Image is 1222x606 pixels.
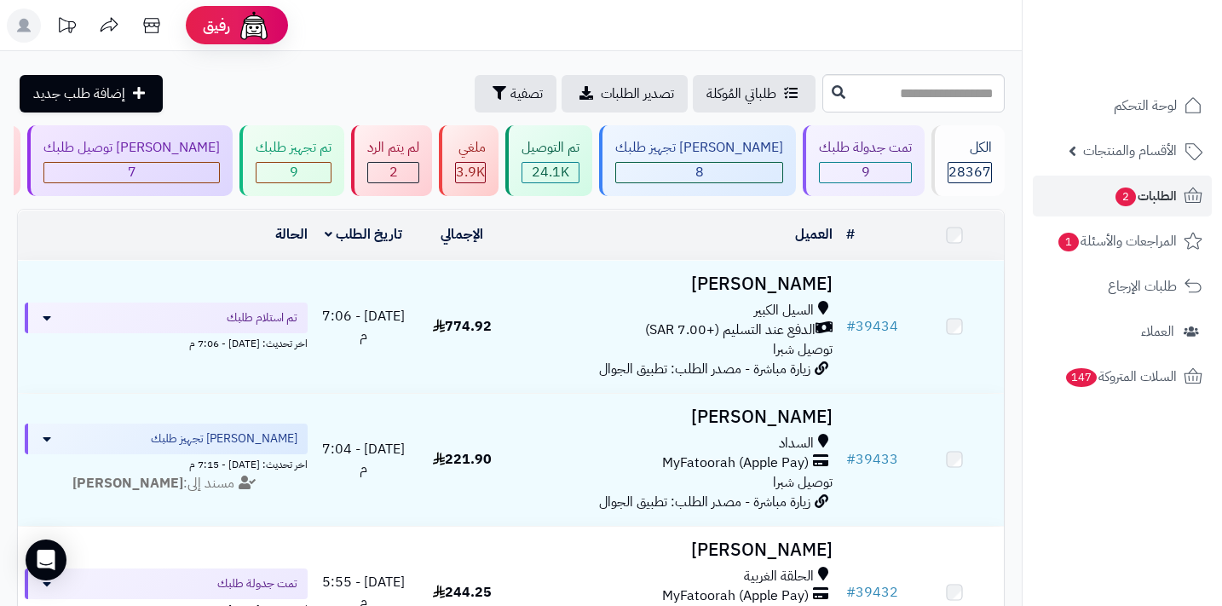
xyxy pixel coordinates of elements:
span: 1 [1058,232,1079,251]
span: الأقسام والمنتجات [1083,139,1177,163]
a: #39432 [846,582,898,603]
span: # [846,316,856,337]
h3: [PERSON_NAME] [518,407,833,427]
span: 8 [695,162,704,182]
span: 774.92 [433,316,492,337]
span: زيارة مباشرة - مصدر الطلب: تطبيق الجوال [599,359,810,379]
span: 147 [1065,367,1098,387]
a: الإجمالي [441,224,483,245]
span: تصدير الطلبات [601,84,674,104]
a: تصدير الطلبات [562,75,688,113]
span: 28367 [948,162,991,182]
a: طلباتي المُوكلة [693,75,816,113]
strong: [PERSON_NAME] [72,473,183,493]
a: العميل [795,224,833,245]
span: [DATE] - 7:04 م [322,439,405,479]
span: رفيق [203,15,230,36]
span: MyFatoorah (Apple Pay) [662,586,809,606]
div: 3875 [456,163,485,182]
a: تحديثات المنصة [45,9,88,47]
div: 2 [368,163,418,182]
button: تصفية [475,75,556,113]
span: طلباتي المُوكلة [706,84,776,104]
div: تم تجهيز طلبك [256,138,331,158]
a: [PERSON_NAME] توصيل طلبك 7 [24,125,236,196]
span: المراجعات والأسئلة [1057,229,1177,253]
span: الحلقة الغربية [744,567,814,586]
span: [PERSON_NAME] تجهيز طلبك [151,430,297,447]
span: إضافة طلب جديد [33,84,125,104]
div: اخر تحديث: [DATE] - 7:15 م [25,454,308,472]
span: [DATE] - 7:06 م [322,306,405,346]
span: الطلبات [1114,184,1177,208]
div: 9 [257,163,331,182]
a: تم التوصيل 24.1K [502,125,596,196]
span: 9 [862,162,870,182]
span: السيل الكبير [754,301,814,320]
span: MyFatoorah (Apple Pay) [662,453,809,473]
div: اخر تحديث: [DATE] - 7:06 م [25,333,308,351]
h3: [PERSON_NAME] [518,274,833,294]
span: لوحة التحكم [1114,94,1177,118]
a: لوحة التحكم [1033,85,1212,126]
div: الكل [948,138,992,158]
span: الدفع عند التسليم (+7.00 SAR) [645,320,816,340]
span: تم استلام طلبك [227,309,297,326]
a: الحالة [275,224,308,245]
a: تم تجهيز طلبك 9 [236,125,348,196]
h3: [PERSON_NAME] [518,540,833,560]
a: المراجعات والأسئلة1 [1033,221,1212,262]
div: [PERSON_NAME] توصيل طلبك [43,138,220,158]
a: [PERSON_NAME] تجهيز طلبك 8 [596,125,799,196]
a: الكل28367 [928,125,1008,196]
span: 2 [1115,187,1136,206]
span: 244.25 [433,582,492,603]
a: تاريخ الطلب [325,224,402,245]
a: #39434 [846,316,898,337]
span: زيارة مباشرة - مصدر الطلب: تطبيق الجوال [599,492,810,512]
div: لم يتم الرد [367,138,419,158]
div: 9 [820,163,911,182]
div: 7 [44,163,219,182]
span: العملاء [1141,320,1174,343]
span: تمت جدولة طلبك [217,575,297,592]
div: Open Intercom Messenger [26,540,66,580]
span: تصفية [510,84,543,104]
div: مسند إلى: [12,474,320,493]
span: السداد [779,434,814,453]
span: 3.9K [456,162,485,182]
div: تمت جدولة طلبك [819,138,912,158]
span: 2 [389,162,398,182]
span: توصيل شبرا [773,472,833,493]
span: # [846,582,856,603]
a: تمت جدولة طلبك 9 [799,125,928,196]
a: الطلبات2 [1033,176,1212,216]
div: ملغي [455,138,486,158]
img: logo-2.png [1106,32,1206,68]
span: # [846,449,856,470]
span: 24.1K [532,162,569,182]
span: 221.90 [433,449,492,470]
span: 7 [128,162,136,182]
div: تم التوصيل [522,138,579,158]
div: [PERSON_NAME] تجهيز طلبك [615,138,783,158]
a: العملاء [1033,311,1212,352]
div: 24080 [522,163,579,182]
a: # [846,224,855,245]
a: طلبات الإرجاع [1033,266,1212,307]
a: #39433 [846,449,898,470]
span: توصيل شبرا [773,339,833,360]
span: طلبات الإرجاع [1108,274,1177,298]
div: 8 [616,163,782,182]
img: ai-face.png [237,9,271,43]
span: السلات المتروكة [1064,365,1177,389]
a: لم يتم الرد 2 [348,125,435,196]
a: ملغي 3.9K [435,125,502,196]
a: السلات المتروكة147 [1033,356,1212,397]
span: 9 [290,162,298,182]
a: إضافة طلب جديد [20,75,163,113]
